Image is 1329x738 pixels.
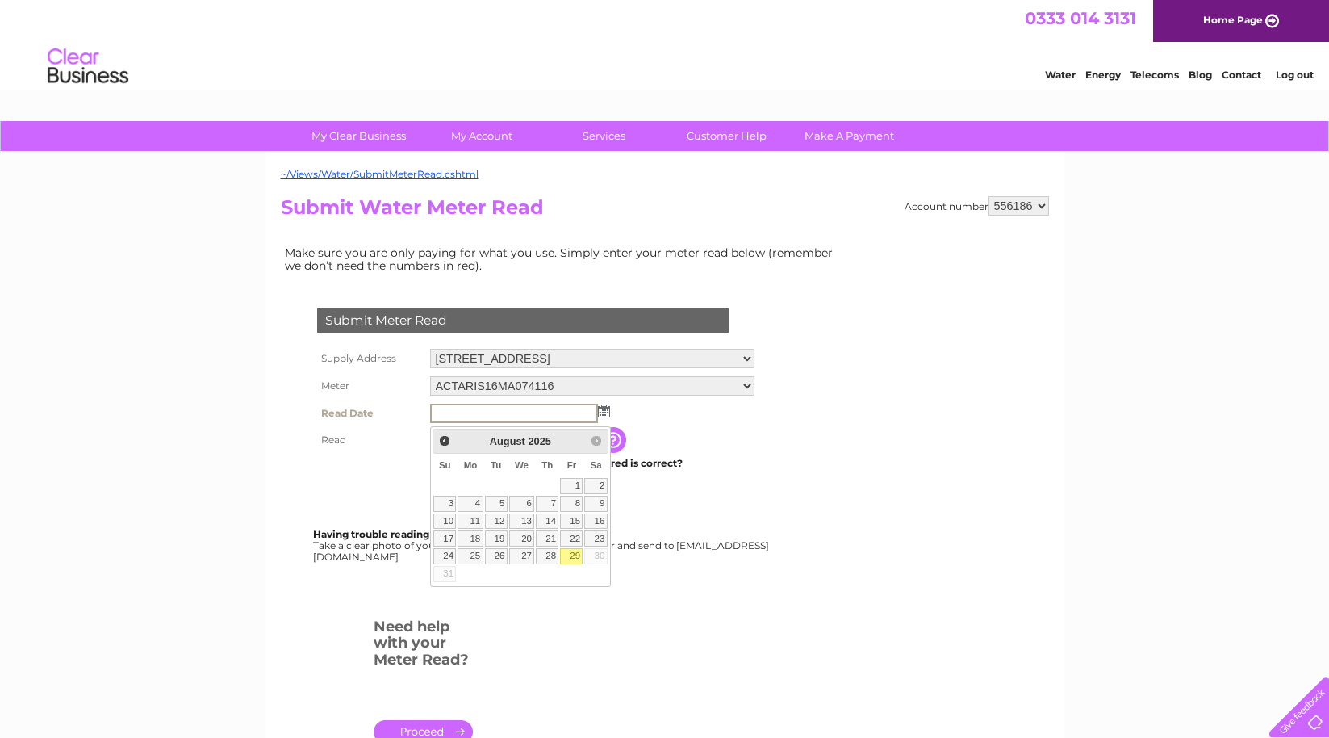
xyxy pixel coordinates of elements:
[560,496,583,512] a: 8
[567,460,577,470] span: Friday
[317,308,729,333] div: Submit Meter Read
[464,460,478,470] span: Monday
[458,496,483,512] a: 4
[509,530,535,547] a: 20
[284,9,1047,78] div: Clear Business is a trading name of Verastar Limited (registered in [GEOGRAPHIC_DATA] No. 3667643...
[584,530,607,547] a: 23
[537,121,671,151] a: Services
[281,242,846,276] td: Make sure you are only paying for what you use. Simply enter your meter read below (remember we d...
[560,478,583,494] a: 1
[313,345,426,372] th: Supply Address
[528,435,550,447] span: 2025
[458,530,483,547] a: 18
[313,372,426,400] th: Meter
[438,434,451,447] span: Prev
[439,460,451,470] span: Sunday
[560,530,583,547] a: 22
[509,548,535,564] a: 27
[491,460,501,470] span: Tuesday
[536,548,558,564] a: 28
[584,496,607,512] a: 9
[536,514,558,530] a: 14
[560,514,583,530] a: 15
[485,514,508,530] a: 12
[47,42,129,91] img: logo.png
[374,615,473,677] h3: Need help with your Meter Read?
[1025,8,1136,28] a: 0333 014 3131
[281,196,1049,227] h2: Submit Water Meter Read
[485,496,508,512] a: 5
[1085,69,1121,81] a: Energy
[433,496,456,512] a: 3
[1276,69,1314,81] a: Log out
[292,121,425,151] a: My Clear Business
[485,548,508,564] a: 26
[490,435,525,447] span: August
[313,529,771,562] div: Take a clear photo of your readings, tell us which supply it's for and send to [EMAIL_ADDRESS][DO...
[1189,69,1212,81] a: Blog
[485,530,508,547] a: 19
[541,460,553,470] span: Thursday
[783,121,916,151] a: Make A Payment
[313,528,494,540] b: Having trouble reading your meter?
[515,460,529,470] span: Wednesday
[598,405,610,417] img: ...
[509,514,535,530] a: 13
[458,548,483,564] a: 25
[433,514,456,530] a: 10
[1222,69,1261,81] a: Contact
[591,460,602,470] span: Saturday
[1045,69,1076,81] a: Water
[435,431,453,450] a: Prev
[536,530,558,547] a: 21
[584,478,607,494] a: 2
[584,514,607,530] a: 16
[281,168,479,180] a: ~/Views/Water/SubmitMeterRead.cshtml
[426,453,759,474] td: Are you sure the read you have entered is correct?
[660,121,793,151] a: Customer Help
[433,530,456,547] a: 17
[509,496,535,512] a: 6
[433,548,456,564] a: 24
[415,121,548,151] a: My Account
[905,196,1049,216] div: Account number
[313,400,426,427] th: Read Date
[560,548,583,564] a: 29
[600,427,629,453] input: Information
[458,514,483,530] a: 11
[313,427,426,453] th: Read
[1130,69,1179,81] a: Telecoms
[536,496,558,512] a: 7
